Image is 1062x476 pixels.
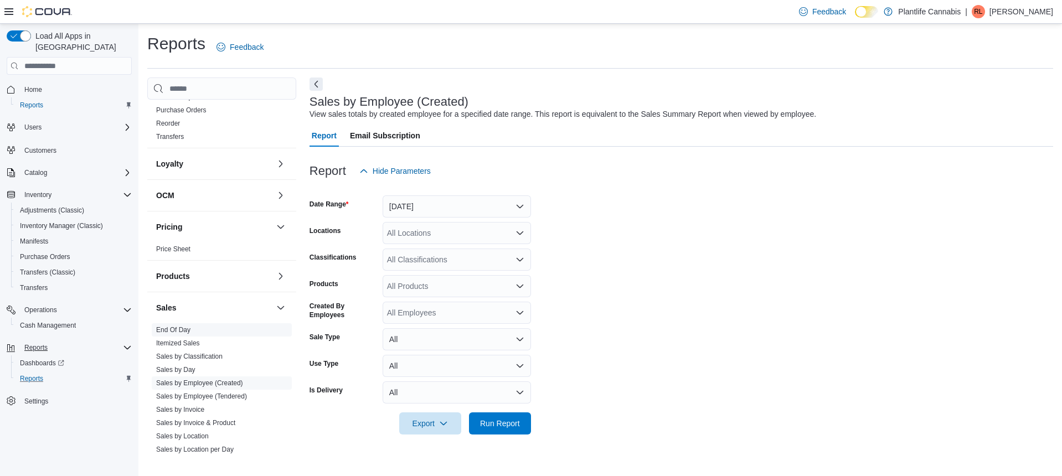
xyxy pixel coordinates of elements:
div: Pricing [147,242,296,260]
img: Cova [22,6,72,17]
a: Reports [16,372,48,385]
a: Feedback [795,1,850,23]
button: Sales [274,301,287,314]
span: Sales by Day [156,365,195,374]
h3: Report [310,164,346,178]
label: Locations [310,226,341,235]
button: All [383,328,531,350]
span: Load All Apps in [GEOGRAPHIC_DATA] [31,30,132,53]
a: Reports [16,99,48,112]
div: View sales totals by created employee for a specified date range. This report is equivalent to th... [310,108,816,120]
span: Reports [16,372,132,385]
span: Hide Parameters [373,165,431,177]
button: Reports [11,97,136,113]
span: Inventory Manager (Classic) [20,221,103,230]
span: Customers [20,143,132,157]
span: Cash Management [20,321,76,330]
span: Manifests [16,235,132,248]
a: Purchase Orders [16,250,75,263]
h3: Products [156,271,190,282]
button: Products [156,271,272,282]
button: Operations [20,303,61,317]
span: Sales by Invoice & Product [156,418,235,427]
button: Cash Management [11,318,136,333]
span: Reports [20,374,43,383]
a: End Of Day [156,326,190,334]
a: Sales by Day [156,366,195,374]
span: Report [312,125,337,147]
button: Adjustments (Classic) [11,203,136,218]
span: Sales by Employee (Created) [156,379,243,387]
span: Run Report [480,418,520,429]
a: Transfers (Classic) [16,266,80,279]
a: Transfers [16,281,52,294]
span: Users [20,121,132,134]
span: Dashboards [16,356,132,370]
span: Sales by Classification [156,352,223,361]
button: Transfers [11,280,136,296]
button: Run Report [469,412,531,434]
span: Feedback [230,42,264,53]
button: Open list of options [515,282,524,291]
a: Manifests [16,235,53,248]
span: Dashboards [20,359,64,368]
button: All [383,381,531,403]
input: Dark Mode [855,6,878,18]
span: Itemized Sales [156,339,200,348]
span: Reports [20,101,43,110]
span: Sales by Employee (Tendered) [156,392,247,401]
span: Settings [20,394,132,408]
button: Purchase Orders [11,249,136,265]
button: Open list of options [515,255,524,264]
span: Transfers [20,283,48,292]
span: Home [20,82,132,96]
span: Users [24,123,42,132]
button: Users [20,121,46,134]
a: Sales by Employee (Tendered) [156,392,247,400]
h3: Sales [156,302,177,313]
a: Sales by Location per Day [156,446,234,453]
span: Home [24,85,42,94]
span: Sales by Location per Day [156,445,234,454]
button: Home [2,81,136,97]
a: Sales by Invoice [156,406,204,413]
label: Date Range [310,200,349,209]
label: Products [310,280,338,288]
button: Reports [2,340,136,355]
button: Next [310,77,323,91]
span: Inventory Manager (Classic) [16,219,132,232]
span: Reports [20,341,132,354]
span: Inventory [24,190,51,199]
button: All [383,355,531,377]
a: Inventory Manager (Classic) [16,219,107,232]
button: Reports [20,341,52,354]
a: Purchase Orders [156,106,207,114]
button: OCM [274,189,287,202]
span: Price Sheet [156,245,190,253]
span: Settings [24,397,48,406]
span: Export [406,412,455,434]
button: Open list of options [515,308,524,317]
label: Classifications [310,253,357,262]
span: Catalog [20,166,132,179]
span: Manifests [20,237,48,246]
a: Itemized Sales [156,339,200,347]
button: Catalog [2,165,136,180]
a: Sales by Location [156,432,209,440]
span: Cash Management [16,319,132,332]
span: Reports [24,343,48,352]
a: Home [20,83,47,96]
a: Settings [20,395,53,408]
span: Adjustments (Classic) [16,204,132,217]
a: Adjustments (Classic) [16,204,89,217]
button: Pricing [156,221,272,232]
a: Sales by Employee (Created) [156,379,243,387]
a: Reorder [156,120,180,127]
nav: Complex example [7,77,132,438]
span: Inventory [20,188,132,201]
span: Customers [24,146,56,155]
h3: Loyalty [156,158,183,169]
button: Pricing [274,220,287,234]
button: [DATE] [383,195,531,218]
a: Feedback [212,36,268,58]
